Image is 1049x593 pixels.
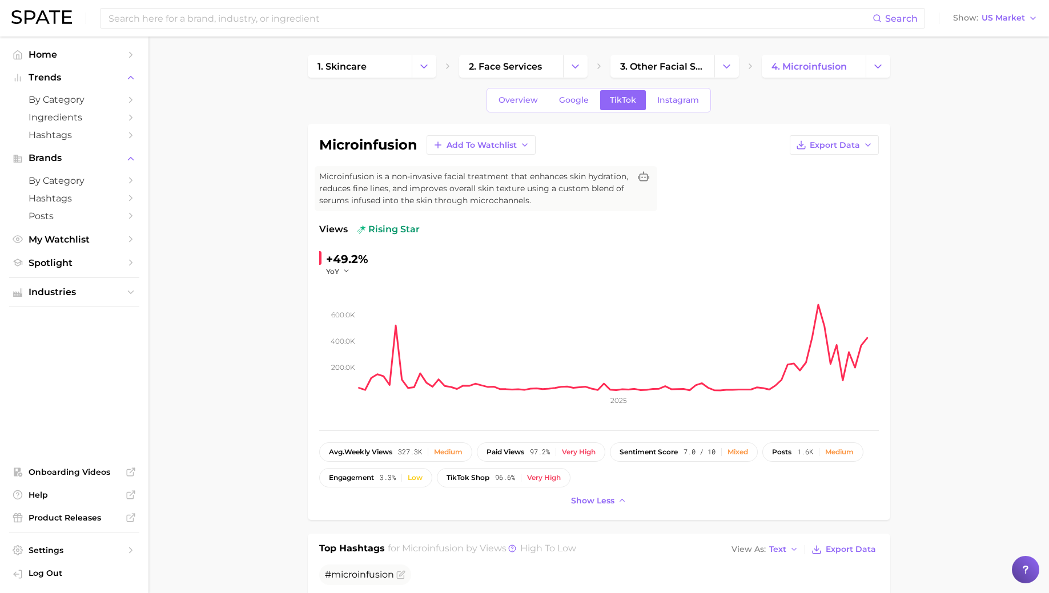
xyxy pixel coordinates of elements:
[29,153,120,163] span: Brands
[408,474,423,482] div: Low
[771,61,847,72] span: 4. microinfusion
[610,55,714,78] a: 3. other facial services
[319,223,348,236] span: Views
[331,363,355,372] tspan: 200.0k
[728,448,748,456] div: Mixed
[329,447,344,456] abbr: average
[9,486,139,503] a: Help
[412,55,436,78] button: Change Category
[620,448,678,456] span: sentiment score
[319,542,385,558] h1: Top Hashtags
[447,140,517,150] span: Add to Watchlist
[9,46,139,63] a: Home
[610,396,627,405] tspan: 2025
[29,94,120,105] span: by Category
[825,448,854,456] div: Medium
[610,95,636,105] span: TikTok
[562,448,596,456] div: Very high
[437,468,570,487] button: TikTok shop96.6%Very high
[571,496,614,506] span: Show less
[866,55,890,78] button: Change Category
[9,150,139,167] button: Brands
[620,61,705,72] span: 3. other facial services
[729,542,802,557] button: View AsText
[568,493,630,509] button: Show less
[396,570,405,579] button: Flag as miscategorized or irrelevant
[9,108,139,126] a: Ingredients
[9,542,139,559] a: Settings
[527,474,561,482] div: Very high
[326,267,339,276] span: YoY
[331,337,355,345] tspan: 400.0k
[398,448,422,456] span: 327.3k
[29,234,120,245] span: My Watchlist
[982,15,1025,21] span: US Market
[29,545,120,555] span: Settings
[29,257,120,268] span: Spotlight
[29,490,120,500] span: Help
[434,448,463,456] div: Medium
[487,448,524,456] span: paid views
[326,267,351,276] button: YoY
[357,223,420,236] span: rising star
[11,10,72,24] img: SPATE
[769,546,786,552] span: Text
[29,130,120,140] span: Hashtags
[308,55,412,78] a: 1. skincare
[610,442,758,462] button: sentiment score7.0 / 10Mixed
[9,254,139,272] a: Spotlight
[29,287,120,297] span: Industries
[9,284,139,301] button: Industries
[29,568,130,578] span: Log Out
[9,463,139,481] a: Onboarding Videos
[520,543,576,554] span: high to low
[29,513,120,523] span: Product Releases
[331,569,394,580] span: microinfusion
[319,442,472,462] button: avg.weekly views327.3kMedium
[489,90,548,110] a: Overview
[380,474,396,482] span: 3.3%
[809,542,878,558] button: Export Data
[9,509,139,526] a: Product Releases
[9,564,139,584] a: Log out. Currently logged in with e-mail mathilde@spate.nyc.
[29,175,120,186] span: by Category
[469,61,542,72] span: 2. face services
[950,11,1040,26] button: ShowUS Market
[402,543,464,554] span: microinfusion
[459,55,563,78] a: 2. face services
[648,90,709,110] a: Instagram
[563,55,588,78] button: Change Category
[427,135,536,155] button: Add to Watchlist
[495,474,515,482] span: 96.6%
[9,207,139,225] a: Posts
[772,448,791,456] span: posts
[797,448,813,456] span: 1.6k
[29,211,120,221] span: Posts
[29,112,120,123] span: Ingredients
[762,55,866,78] a: 4. microinfusion
[319,171,630,207] span: Microinfusion is a non-invasive facial treatment that enhances skin hydration, reduces fine lines...
[953,15,978,21] span: Show
[600,90,646,110] a: TikTok
[657,95,699,105] span: Instagram
[9,172,139,189] a: by Category
[29,467,120,477] span: Onboarding Videos
[762,442,863,462] button: posts1.6kMedium
[319,468,432,487] button: engagement3.3%Low
[357,225,366,234] img: rising star
[329,448,392,456] span: weekly views
[499,95,538,105] span: Overview
[388,542,576,558] h2: for by Views
[9,231,139,248] a: My Watchlist
[325,569,394,580] span: #
[714,55,739,78] button: Change Category
[9,189,139,207] a: Hashtags
[317,61,367,72] span: 1. skincare
[29,49,120,60] span: Home
[107,9,873,28] input: Search here for a brand, industry, or ingredient
[9,69,139,86] button: Trends
[732,546,766,552] span: View As
[331,310,355,318] tspan: 600.0k
[810,140,860,150] span: Export Data
[477,442,605,462] button: paid views97.2%Very high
